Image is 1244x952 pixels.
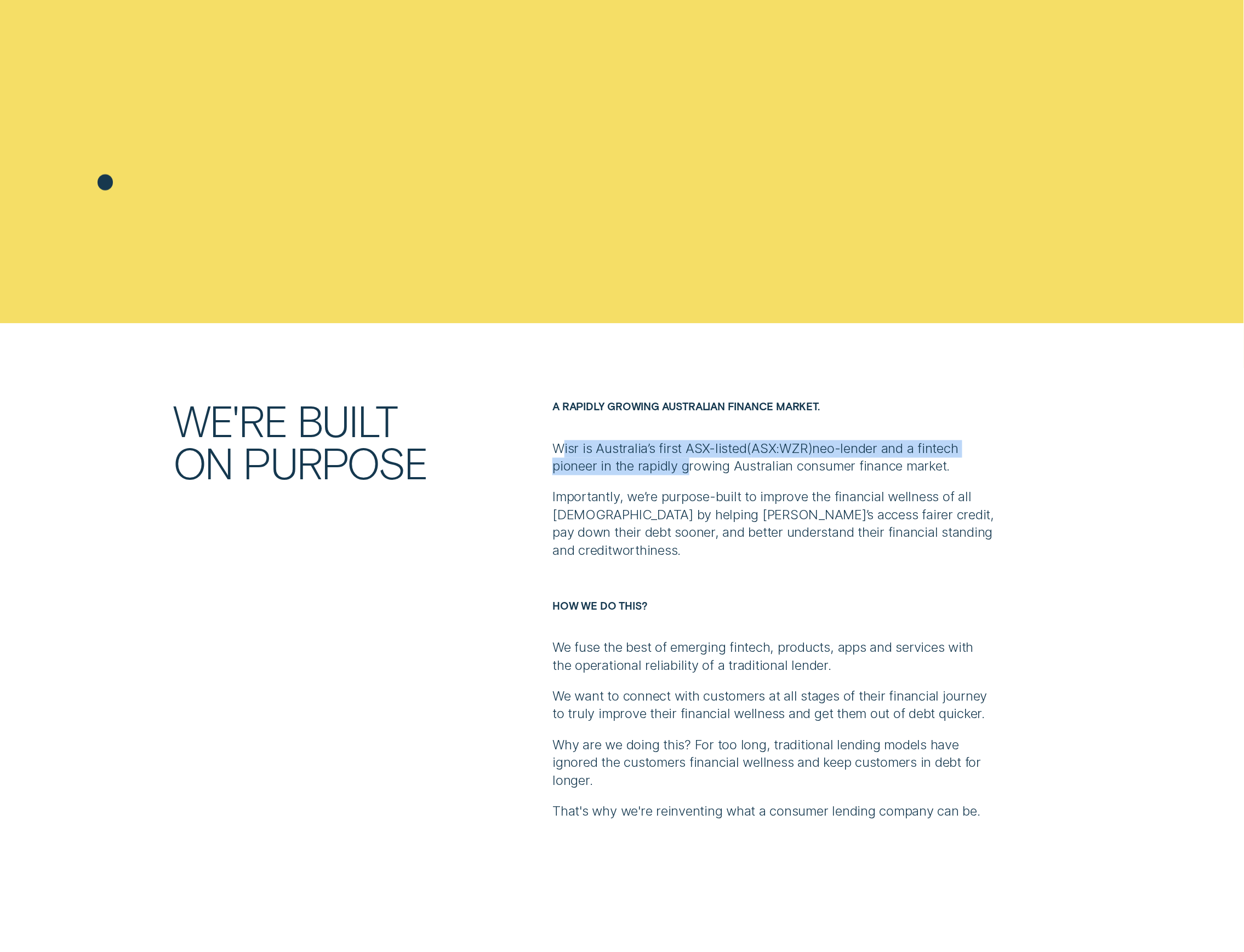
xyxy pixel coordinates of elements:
[552,639,995,675] p: We fuse the best of emerging fintech, products, apps and services with the operational reliabilit...
[552,688,995,724] p: We want to connect with customers at all stages of their financial journey to truly improve their...
[808,441,813,457] span: )
[552,489,995,560] p: Importantly, we’re purpose-built to improve the financial wellness of all [DEMOGRAPHIC_DATA] by h...
[167,400,546,484] h3: We're built on purpose
[552,400,995,427] h6: A rapidly growing Australian finance market.
[552,803,995,821] p: That's why we're reinventing what a consumer lending company can be.
[552,440,995,476] p: Wisr is Australia’s first ASX-listed ASX:WZR neo-lender and a fintech pioneer in the rapidly grow...
[552,599,995,626] h6: How we do this?
[747,441,752,457] span: (
[552,737,995,790] p: Why are we doing this? For too long, traditional lending models have ignored the customers financ...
